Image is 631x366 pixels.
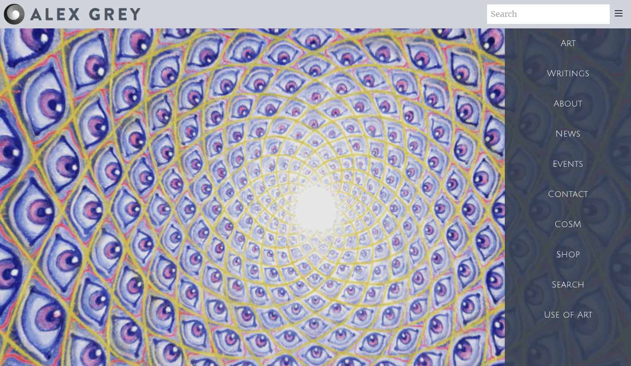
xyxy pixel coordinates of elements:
[505,300,631,330] a: Use of Art
[505,59,631,89] a: Writings
[487,4,610,24] input: Search
[505,179,631,209] a: Contact
[505,89,631,119] a: About
[505,149,631,179] a: Events
[505,119,631,149] a: News
[505,240,631,270] a: Shop
[505,28,631,59] a: Art
[505,209,631,240] a: CoSM
[505,270,631,300] a: Search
